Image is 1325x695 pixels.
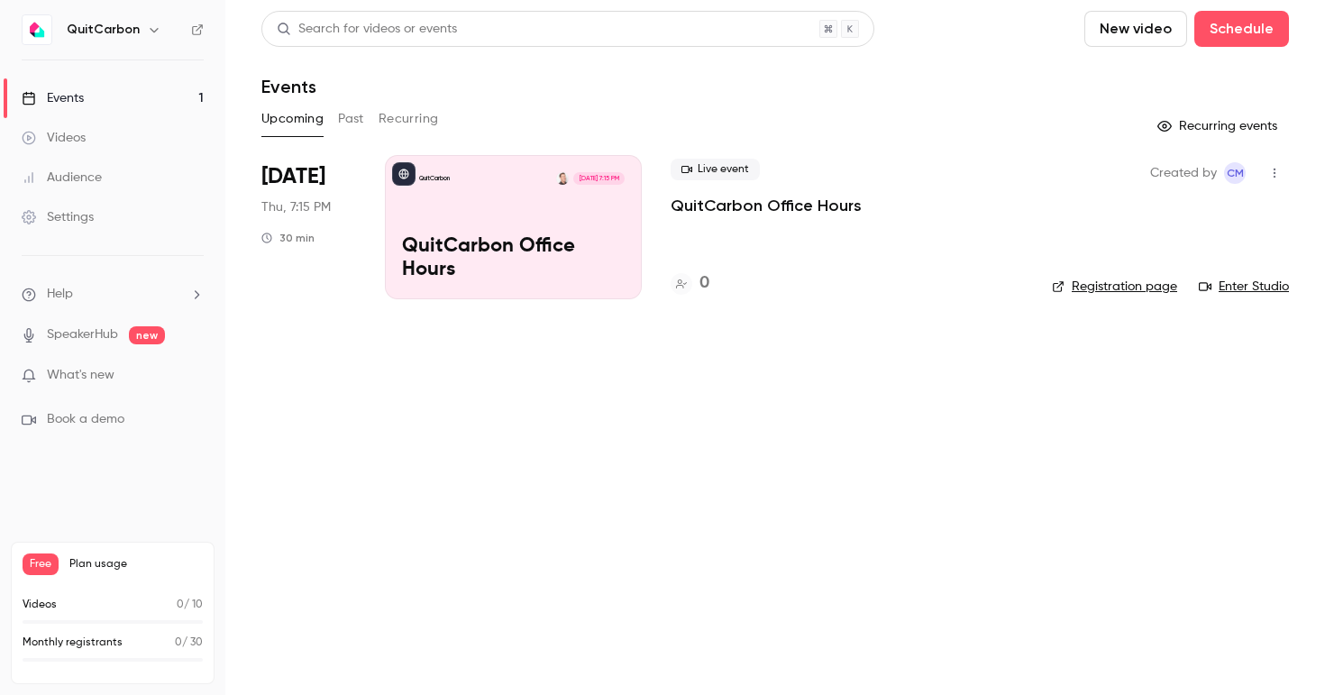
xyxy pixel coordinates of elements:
[1199,278,1289,296] a: Enter Studio
[261,162,325,191] span: [DATE]
[47,410,124,429] span: Book a demo
[277,20,457,39] div: Search for videos or events
[22,129,86,147] div: Videos
[129,326,165,344] span: new
[261,76,316,97] h1: Events
[23,635,123,651] p: Monthly registrants
[1149,112,1289,141] button: Recurring events
[419,174,450,183] p: QuitCarbon
[261,105,324,133] button: Upcoming
[671,195,862,216] a: QuitCarbon Office Hours
[22,285,204,304] li: help-dropdown-opener
[23,597,57,613] p: Videos
[67,21,140,39] h6: QuitCarbon
[573,172,624,185] span: [DATE] 7:15 PM
[22,89,84,107] div: Events
[1227,162,1244,184] span: CM
[671,271,709,296] a: 0
[47,285,73,304] span: Help
[1194,11,1289,47] button: Schedule
[261,231,315,245] div: 30 min
[22,208,94,226] div: Settings
[177,597,203,613] p: / 10
[69,557,203,572] span: Plan usage
[175,637,182,648] span: 0
[402,235,625,282] p: QuitCarbon Office Hours
[22,169,102,187] div: Audience
[261,198,331,216] span: Thu, 7:15 PM
[699,271,709,296] h4: 0
[338,105,364,133] button: Past
[379,105,439,133] button: Recurring
[23,553,59,575] span: Free
[1084,11,1187,47] button: New video
[175,635,203,651] p: / 30
[385,155,642,299] a: QuitCarbon Office HoursQuitCarbonCooper Marcus[DATE] 7:15 PMQuitCarbon Office Hours
[23,15,51,44] img: QuitCarbon
[261,155,356,299] div: Aug 14 Thu, 5:15 PM (America/Los Angeles)
[1052,278,1177,296] a: Registration page
[671,159,760,180] span: Live event
[1224,162,1246,184] span: Cooper Marcus
[47,325,118,344] a: SpeakerHub
[177,599,184,610] span: 0
[1150,162,1217,184] span: Created by
[47,366,114,385] span: What's new
[556,172,569,185] img: Cooper Marcus
[182,368,204,384] iframe: Noticeable Trigger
